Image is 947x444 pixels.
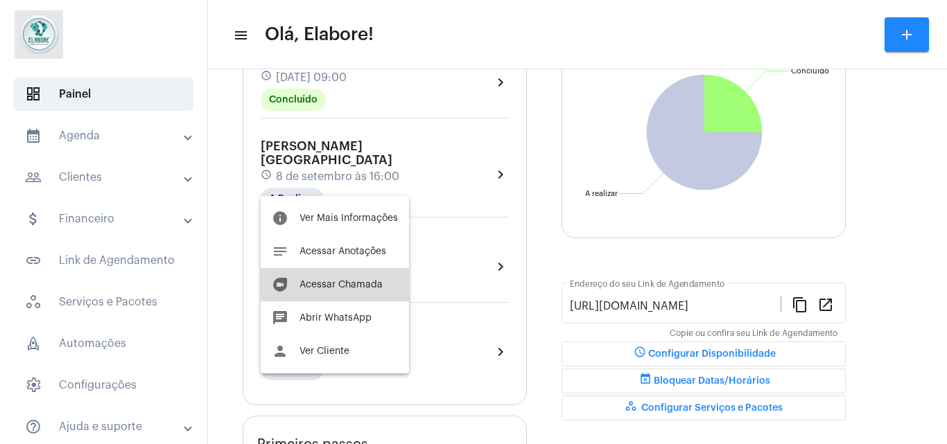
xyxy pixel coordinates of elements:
[299,247,386,256] span: Acessar Anotações
[299,346,349,356] span: Ver Cliente
[299,313,372,323] span: Abrir WhatsApp
[272,343,288,359] mat-icon: person
[299,213,398,223] span: Ver Mais Informações
[272,210,288,227] mat-icon: info
[299,280,383,290] span: Acessar Chamada
[272,243,288,260] mat-icon: notes
[272,310,288,326] mat-icon: chat
[272,276,288,293] mat-icon: duo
